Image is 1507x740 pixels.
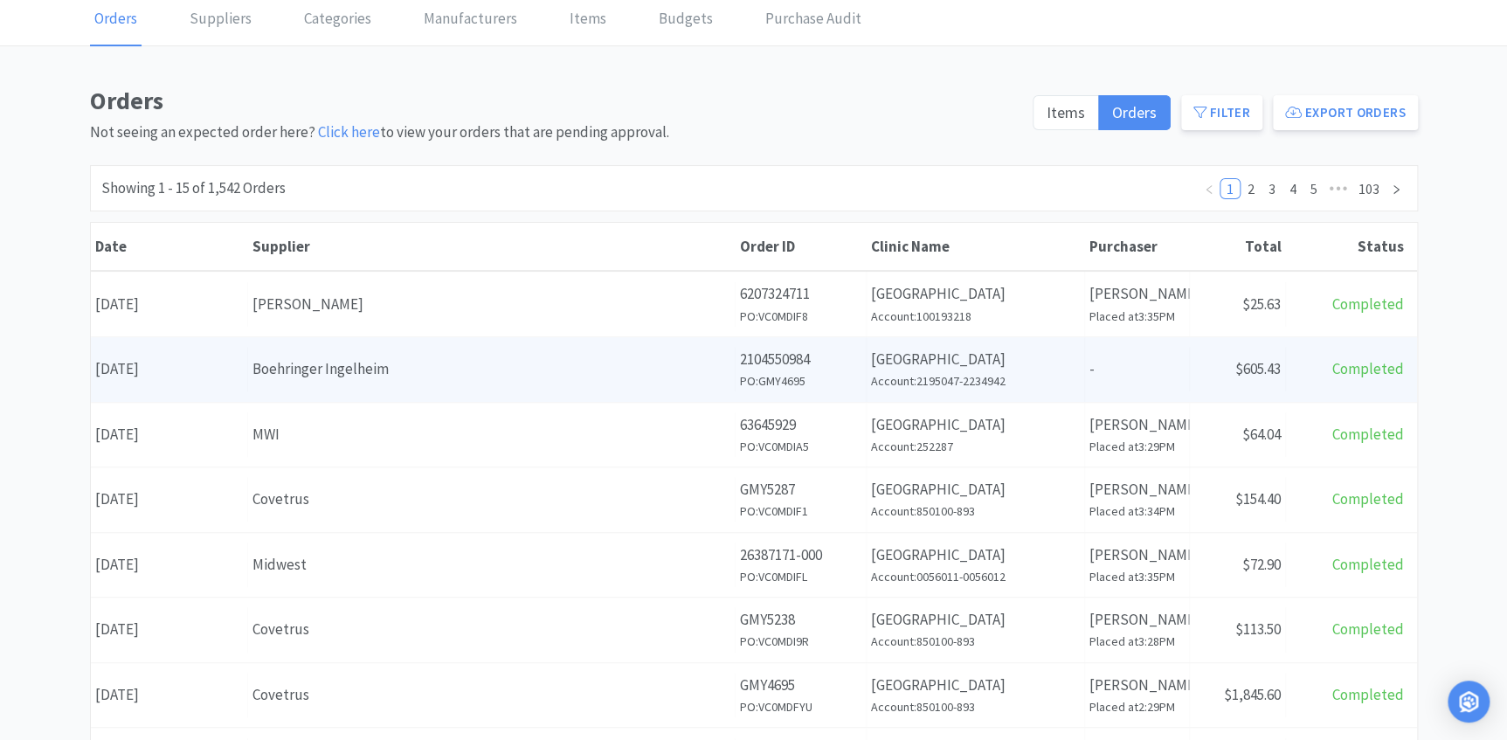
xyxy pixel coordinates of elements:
h6: PO: VC0MDIF1 [740,501,861,521]
div: Date [95,237,244,256]
h6: Account: 850100-893 [871,501,1080,521]
p: GMY5287 [740,478,861,501]
h6: Account: 0056011-0056012 [871,567,1080,586]
p: GMY4695 [740,674,861,697]
span: Completed [1332,619,1404,639]
p: [GEOGRAPHIC_DATA] [871,674,1080,697]
li: Previous Page [1199,178,1220,199]
span: $72.90 [1242,555,1281,574]
div: [DATE] [91,347,248,391]
p: 6207324711 [740,282,861,306]
p: [PERSON_NAME] [1089,608,1185,632]
a: 2 [1241,179,1261,198]
h6: PO: VC0MDIA5 [740,437,861,456]
p: 26387171-000 [740,543,861,567]
p: [PERSON_NAME] [1089,478,1185,501]
span: $25.63 [1242,294,1281,314]
p: [PERSON_NAME] [1089,674,1185,697]
h6: Placed at 3:35PM [1089,307,1185,326]
a: 5 [1304,179,1324,198]
p: [PERSON_NAME] [1089,282,1185,306]
h6: Account: 2195047-2234942 [871,371,1080,391]
p: 63645929 [740,413,861,437]
span: Completed [1332,685,1404,704]
p: [GEOGRAPHIC_DATA] [871,478,1080,501]
div: Showing 1 - 15 of 1,542 Orders [101,176,286,200]
div: Boehringer Ingelheim [252,357,730,381]
h6: Account: 850100-893 [871,697,1080,716]
span: Completed [1332,294,1404,314]
li: Next 5 Pages [1324,178,1352,199]
div: Covetrus [252,618,730,641]
h6: PO: GMY4695 [740,371,861,391]
p: [PERSON_NAME] [1089,543,1185,567]
div: [DATE] [91,543,248,587]
div: Covetrus [252,683,730,707]
span: $113.50 [1235,619,1281,639]
span: Completed [1332,359,1404,378]
a: 3 [1262,179,1282,198]
span: $605.43 [1235,359,1281,378]
h6: Placed at 3:35PM [1089,567,1185,586]
p: [GEOGRAPHIC_DATA] [871,282,1080,306]
a: 103 [1353,179,1385,198]
a: 4 [1283,179,1303,198]
div: [DATE] [91,282,248,327]
span: $1,845.60 [1224,685,1281,704]
div: [PERSON_NAME] [252,293,730,316]
h6: PO: VC0MDI9R [740,632,861,651]
div: Covetrus [252,488,730,511]
span: Completed [1332,489,1404,508]
p: [GEOGRAPHIC_DATA] [871,348,1080,371]
div: Total [1194,237,1282,256]
div: [DATE] [91,477,248,522]
a: Click here [318,122,380,142]
div: Midwest [252,553,730,577]
div: Order ID [740,237,862,256]
button: Export Orders [1273,95,1418,130]
li: 3 [1262,178,1282,199]
h6: Placed at 2:29PM [1089,697,1185,716]
h6: PO: VC0MDFYU [740,697,861,716]
i: icon: right [1391,184,1401,195]
h1: Orders [90,81,1022,121]
p: GMY5238 [740,608,861,632]
div: [DATE] [91,412,248,457]
div: Status [1290,237,1404,256]
div: Purchaser [1089,237,1186,256]
h6: Account: 100193218 [871,307,1080,326]
span: $64.04 [1242,425,1281,444]
span: ••• [1324,178,1352,199]
span: $154.40 [1235,489,1281,508]
p: 2104550984 [740,348,861,371]
i: icon: left [1204,184,1214,195]
p: [GEOGRAPHIC_DATA] [871,543,1080,567]
li: 103 [1352,178,1386,199]
p: - [1089,357,1185,381]
span: Items [1047,102,1085,122]
span: Completed [1332,425,1404,444]
li: 2 [1241,178,1262,199]
li: 4 [1282,178,1303,199]
button: Filter [1181,95,1262,130]
div: [DATE] [91,673,248,717]
li: 5 [1303,178,1324,199]
div: Not seeing an expected order here? to view your orders that are pending approval. [90,81,1022,144]
span: Orders [1112,102,1157,122]
h6: Placed at 3:29PM [1089,437,1185,456]
div: MWI [252,423,730,446]
li: 1 [1220,178,1241,199]
p: [PERSON_NAME] [1089,413,1185,437]
a: 1 [1220,179,1240,198]
h6: PO: VC0MDIF8 [740,307,861,326]
p: [GEOGRAPHIC_DATA] [871,413,1080,437]
div: Open Intercom Messenger [1448,681,1490,723]
div: Supplier [252,237,731,256]
span: Completed [1332,555,1404,574]
h6: Placed at 3:28PM [1089,632,1185,651]
h6: Placed at 3:34PM [1089,501,1185,521]
p: [GEOGRAPHIC_DATA] [871,608,1080,632]
div: [DATE] [91,607,248,652]
h6: Account: 850100-893 [871,632,1080,651]
h6: PO: VC0MDIFL [740,567,861,586]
